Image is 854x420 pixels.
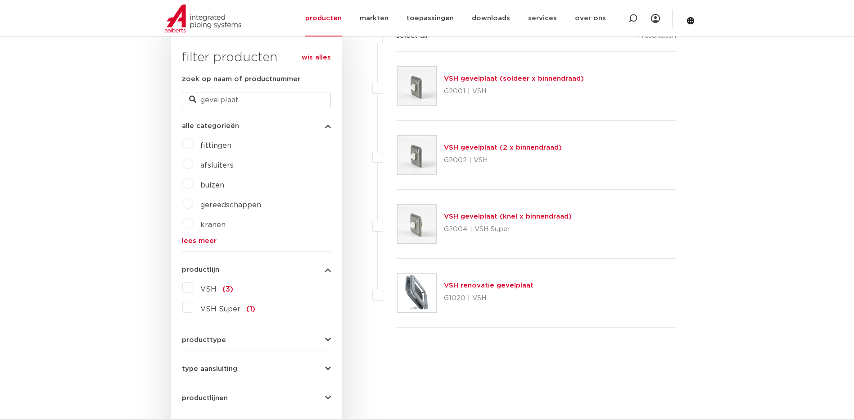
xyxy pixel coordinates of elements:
button: productlijnen [182,395,331,402]
label: zoek op naam of productnummer [182,74,300,85]
button: alle categorieën [182,123,331,129]
span: productlijnen [182,395,228,402]
button: producttype [182,337,331,343]
span: (1) [246,306,255,313]
a: fittingen [200,142,231,149]
a: VSH gevelplaat (soldeer x binnendraad) [444,75,584,82]
span: VSH [200,286,217,293]
a: lees meer [182,237,331,244]
span: alle categorieën [182,123,239,129]
img: Thumbnail for VSH gevelplaat (soldeer x binnendraad) [398,67,436,105]
p: G2001 | VSH [444,84,584,99]
a: afsluiters [200,162,234,169]
img: Thumbnail for VSH gevelplaat (knel x binnendraad) [398,205,436,243]
p: 4 resultaten [635,31,676,45]
a: wis alles [302,52,331,63]
a: kranen [200,221,226,228]
a: VSH gevelplaat (knel x binnendraad) [444,213,572,220]
a: VSH gevelplaat (2 x binnendraad) [444,144,562,151]
h3: filter producten [182,49,331,67]
img: Thumbnail for VSH renovatie gevelplaat [398,274,436,312]
button: productlijn [182,266,331,273]
span: productlijn [182,266,219,273]
a: gereedschappen [200,201,261,209]
span: producttype [182,337,226,343]
input: zoeken [182,92,331,108]
p: G2004 | VSH Super [444,222,572,237]
button: type aansluiting [182,365,331,372]
p: G2002 | VSH [444,153,562,168]
span: type aansluiting [182,365,237,372]
span: VSH Super [200,306,240,313]
a: VSH renovatie gevelplaat [444,282,533,289]
a: buizen [200,182,224,189]
span: (3) [222,286,233,293]
p: G1020 | VSH [444,291,533,306]
img: Thumbnail for VSH gevelplaat (2 x binnendraad) [398,136,436,174]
